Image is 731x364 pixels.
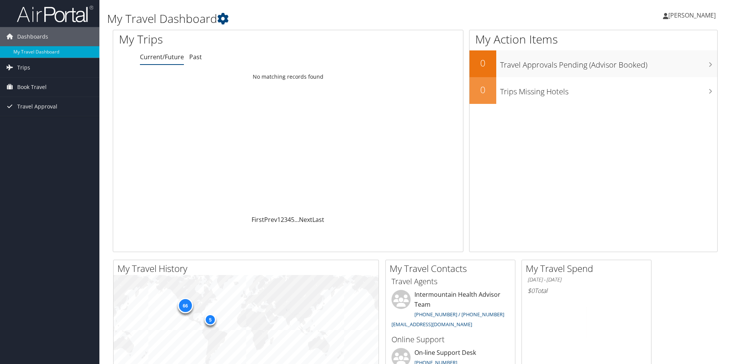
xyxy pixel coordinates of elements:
[119,31,312,47] h1: My Trips
[469,57,496,70] h2: 0
[526,262,651,275] h2: My Travel Spend
[469,50,717,77] a: 0Travel Approvals Pending (Advisor Booked)
[17,27,48,46] span: Dashboards
[668,11,716,19] span: [PERSON_NAME]
[528,276,645,283] h6: [DATE] - [DATE]
[277,215,281,224] a: 1
[291,215,294,224] a: 5
[107,11,518,27] h1: My Travel Dashboard
[264,215,277,224] a: Prev
[388,290,513,331] li: Intermountain Health Advisor Team
[281,215,284,224] a: 2
[252,215,264,224] a: First
[17,97,57,116] span: Travel Approval
[528,286,534,295] span: $0
[284,215,288,224] a: 3
[140,53,184,61] a: Current/Future
[299,215,312,224] a: Next
[17,58,30,77] span: Trips
[205,314,216,325] div: 5
[469,83,496,96] h2: 0
[469,77,717,104] a: 0Trips Missing Hotels
[17,5,93,23] img: airportal-logo.png
[390,262,515,275] h2: My Travel Contacts
[500,83,717,97] h3: Trips Missing Hotels
[177,298,193,313] div: 66
[117,262,378,275] h2: My Travel History
[500,56,717,70] h3: Travel Approvals Pending (Advisor Booked)
[288,215,291,224] a: 4
[391,334,509,345] h3: Online Support
[113,70,463,84] td: No matching records found
[528,286,645,295] h6: Total
[414,311,504,318] a: [PHONE_NUMBER] / [PHONE_NUMBER]
[312,215,324,224] a: Last
[391,321,472,328] a: [EMAIL_ADDRESS][DOMAIN_NAME]
[663,4,723,27] a: [PERSON_NAME]
[391,276,509,287] h3: Travel Agents
[189,53,202,61] a: Past
[294,215,299,224] span: …
[469,31,717,47] h1: My Action Items
[17,78,47,97] span: Book Travel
